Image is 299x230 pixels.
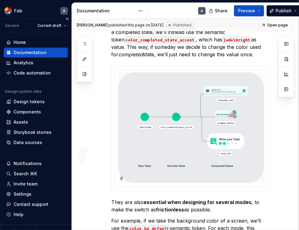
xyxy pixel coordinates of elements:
[125,36,195,44] code: color_completed_state_accent
[77,23,108,28] span: [PERSON_NAME]
[14,70,51,76] div: Code automation
[4,138,68,147] a: Data sources
[14,201,48,207] div: Contact support
[215,8,227,14] span: Share
[4,7,12,15] img: ec65babd-e488-45e8-ad6b-b86e4c748d03.png
[4,210,68,219] button: Help
[260,21,291,29] a: Open page
[156,207,184,213] strong: frictionless
[4,117,68,127] a: Assets
[4,199,68,209] button: Contact support
[14,181,38,187] div: Invite team
[4,48,68,57] a: Documentation
[4,58,68,68] a: Analytics
[201,8,203,13] div: A
[118,51,143,57] em: completed
[111,198,271,213] p: They are also , to make the switch as as possible.
[238,8,255,14] span: Preview
[1,4,70,17] button: FabA
[14,49,47,56] div: Documentation
[35,21,69,30] button: Current draft
[144,199,252,205] strong: essential when designing for several modes
[222,36,251,44] code: jade\bright
[267,23,288,28] span: Open page
[234,5,264,16] button: Preview
[14,99,45,105] div: Design tokens
[4,37,68,47] a: Home
[4,127,68,137] a: Storybook stories
[4,68,68,78] a: Code automation
[173,23,191,28] span: Published
[4,159,68,168] button: Notifications
[77,8,135,14] div: Documentation
[14,211,23,218] div: Help
[4,179,68,189] a: Invite team
[14,191,31,197] div: Settings
[5,89,41,94] div: Design system data
[14,109,41,115] div: Components
[276,8,292,14] span: Publish
[63,8,65,13] div: A
[14,8,22,14] div: Fab
[4,107,68,117] a: Components
[4,169,68,179] button: Search ⌘K
[14,160,42,167] div: Notifications
[4,97,68,107] a: Design tokens
[14,39,26,45] div: Home
[4,189,68,199] a: Settings
[63,15,72,23] button: Collapse sidebar
[206,5,231,16] button: Share
[14,129,51,135] div: Storybook stories
[14,119,28,125] div: Assets
[14,60,33,66] div: Analytics
[14,171,37,177] div: Search ⌘K
[14,139,42,146] div: Data sources
[38,23,61,28] span: Current draft
[5,23,19,28] div: Version
[109,23,163,28] div: published this page on [DATE]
